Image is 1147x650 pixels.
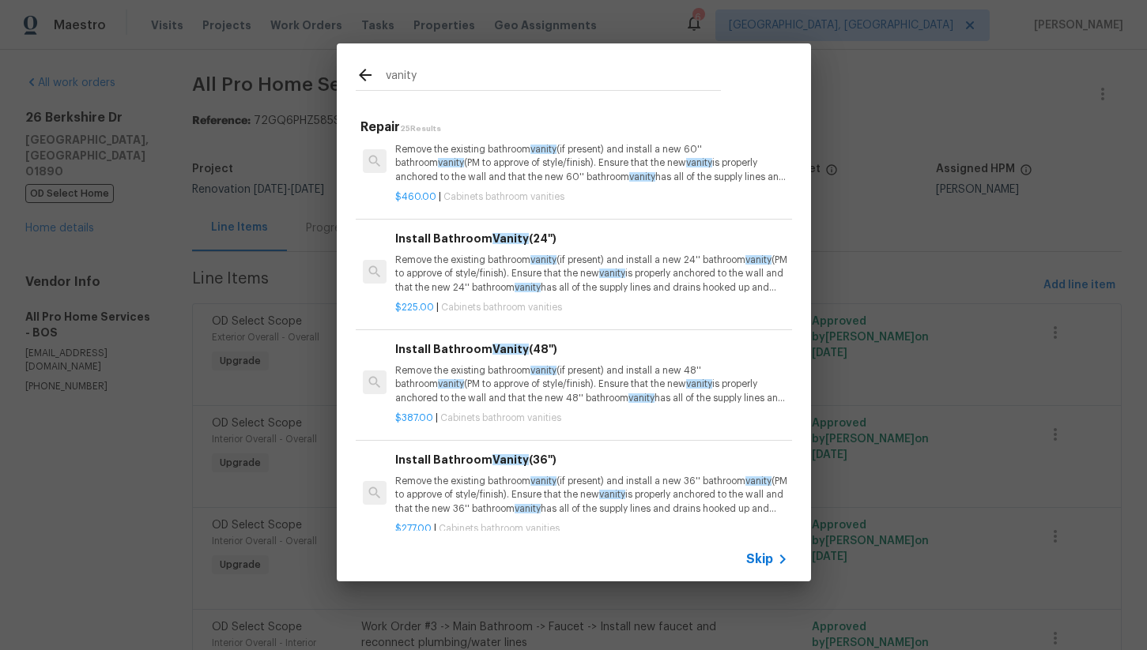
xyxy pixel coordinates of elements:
[395,411,787,425] p: |
[686,379,712,389] span: vanity
[395,451,787,468] h6: Install Bathroom (36'')
[395,302,434,312] span: $225.00
[629,172,655,182] span: vanity
[530,145,557,154] span: vanity
[395,522,787,535] p: |
[438,158,464,167] span: vanity
[686,158,712,167] span: vanity
[395,190,787,204] p: |
[745,255,772,265] span: vanity
[400,125,441,133] span: 25 Results
[515,504,541,513] span: vanity
[492,454,529,465] span: Vanity
[492,344,529,355] span: Vanity
[439,524,560,533] span: Cabinets bathroom vanities
[441,302,562,312] span: Cabinets bathroom vanities
[395,301,787,314] p: |
[395,340,787,358] h6: Install Bathroom (48'')
[515,283,541,292] span: vanity
[530,476,557,486] span: vanity
[438,379,464,389] span: vanity
[492,233,529,244] span: Vanity
[745,476,772,486] span: vanity
[443,192,564,201] span: Cabinets bathroom vanities
[746,551,773,567] span: Skip
[395,364,787,404] p: Remove the existing bathroom (if present) and install a new 48'' bathroom (PM to approve of style...
[440,413,561,423] span: Cabinets bathroom vanities
[395,475,787,515] p: Remove the existing bathroom (if present) and install a new 36'' bathroom (PM to approve of style...
[395,143,787,183] p: Remove the existing bathroom (if present) and install a new 60'' bathroom (PM to approve of style...
[395,254,787,294] p: Remove the existing bathroom (if present) and install a new 24'' bathroom (PM to approve of style...
[395,192,436,201] span: $460.00
[530,255,557,265] span: vanity
[599,490,625,499] span: vanity
[599,269,625,278] span: vanity
[360,119,792,136] h5: Repair
[395,413,433,423] span: $387.00
[386,66,721,89] input: Search issues or repairs
[530,366,557,375] span: vanity
[395,524,432,533] span: $277.00
[628,393,655,403] span: vanity
[395,230,787,247] h6: Install Bathroom (24'')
